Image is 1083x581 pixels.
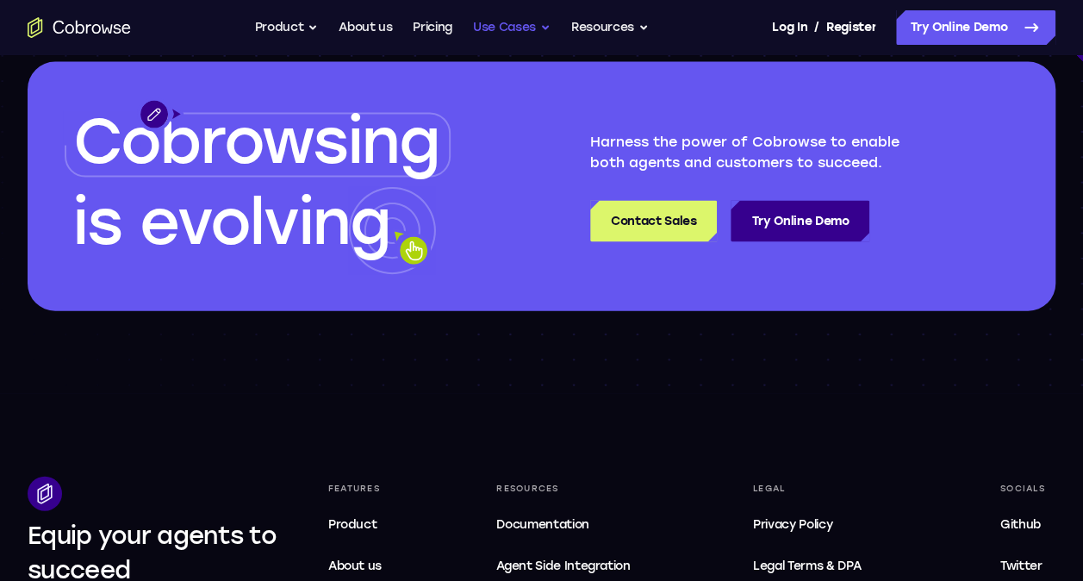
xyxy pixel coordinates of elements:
[993,477,1055,501] div: Socials
[328,517,377,532] span: Product
[753,559,861,573] span: Legal Terms & DPA
[321,477,403,501] div: Features
[772,10,806,45] a: Log In
[746,508,906,542] a: Privacy Policy
[731,201,869,242] a: Try Online Demo
[489,477,659,501] div: Resources
[321,508,403,542] a: Product
[590,201,717,242] a: Contact Sales
[496,556,652,577] span: Agent Side Integration
[571,10,649,45] button: Resources
[1000,559,1043,573] span: Twitter
[993,508,1055,542] a: Github
[826,10,876,45] a: Register
[896,10,1055,45] a: Try Online Demo
[73,185,121,259] span: is
[489,508,659,542] a: Documentation
[255,10,319,45] button: Product
[140,185,390,259] span: evolving
[814,17,819,38] span: /
[413,10,452,45] a: Pricing
[28,17,131,38] a: Go to the home page
[328,559,382,573] span: About us
[1000,517,1041,532] span: Github
[590,132,937,173] p: Harness the power of Cobrowse to enable both agents and customers to succeed.
[496,517,588,532] span: Documentation
[339,10,392,45] a: About us
[746,477,906,501] div: Legal
[753,517,832,532] span: Privacy Policy
[73,104,439,178] span: Cobrowsing
[473,10,551,45] button: Use Cases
